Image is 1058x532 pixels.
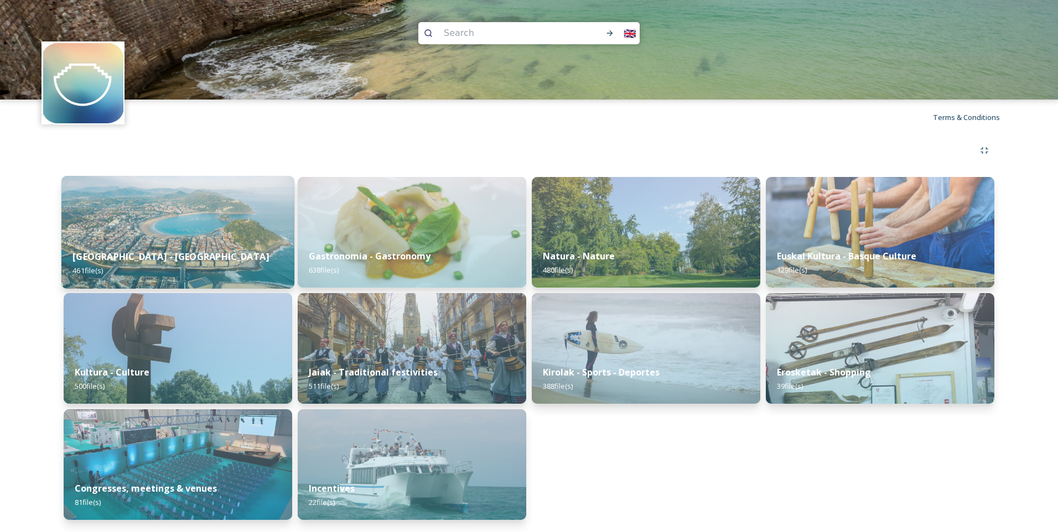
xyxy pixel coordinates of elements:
[543,250,615,262] strong: Natura - Nature
[64,409,292,520] img: ficoba-exhibition-centre---recinto-ferial--pavilion--pabelln_50421997631_o.jpg
[43,43,123,123] img: images.jpeg
[309,497,335,507] span: 22 file(s)
[777,381,803,391] span: 39 file(s)
[75,482,217,494] strong: Congresses, meetings & venues
[298,177,526,288] img: BCC_Plato2.jpg
[309,482,355,494] strong: Incentives
[309,381,339,391] span: 511 file(s)
[309,265,339,275] span: 638 file(s)
[543,265,573,275] span: 480 file(s)
[75,366,149,378] strong: Kultura - Culture
[72,251,269,263] strong: [GEOGRAPHIC_DATA] - [GEOGRAPHIC_DATA]
[532,177,760,288] img: _TZV9379.jpg
[777,250,916,262] strong: Euskal Kultura - Basque Culture
[777,265,807,275] span: 129 file(s)
[766,293,994,404] img: shopping-in-san-sebastin_49533716163_o.jpg
[543,366,660,378] strong: Kirolak - Sports - Deportes
[75,497,101,507] span: 81 file(s)
[933,111,1016,124] a: Terms & Conditions
[620,23,640,43] div: 🇬🇧
[72,265,103,275] span: 461 file(s)
[933,112,1000,122] span: Terms & Conditions
[298,293,526,404] img: tamborrada---javier-larrea_25444003826_o.jpg
[309,366,438,378] strong: Jaiak - Traditional festivities
[75,381,105,391] span: 500 file(s)
[766,177,994,288] img: txalaparta_26484926369_o.jpg
[309,250,431,262] strong: Gastronomia - Gastronomy
[64,293,292,404] img: _ML_4181.jpg
[438,21,580,45] input: Search
[543,381,573,391] span: 388 file(s)
[298,409,526,520] img: catamaran_50426248713_o.jpg
[532,293,760,404] img: surfer-in-la-zurriola---gros-district_7285962404_o.jpg
[777,366,871,378] strong: Erosketak - Shopping
[61,176,294,289] img: Plano%2520aereo%2520ciudad%25201%2520-%2520Paul%2520Michael.jpg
